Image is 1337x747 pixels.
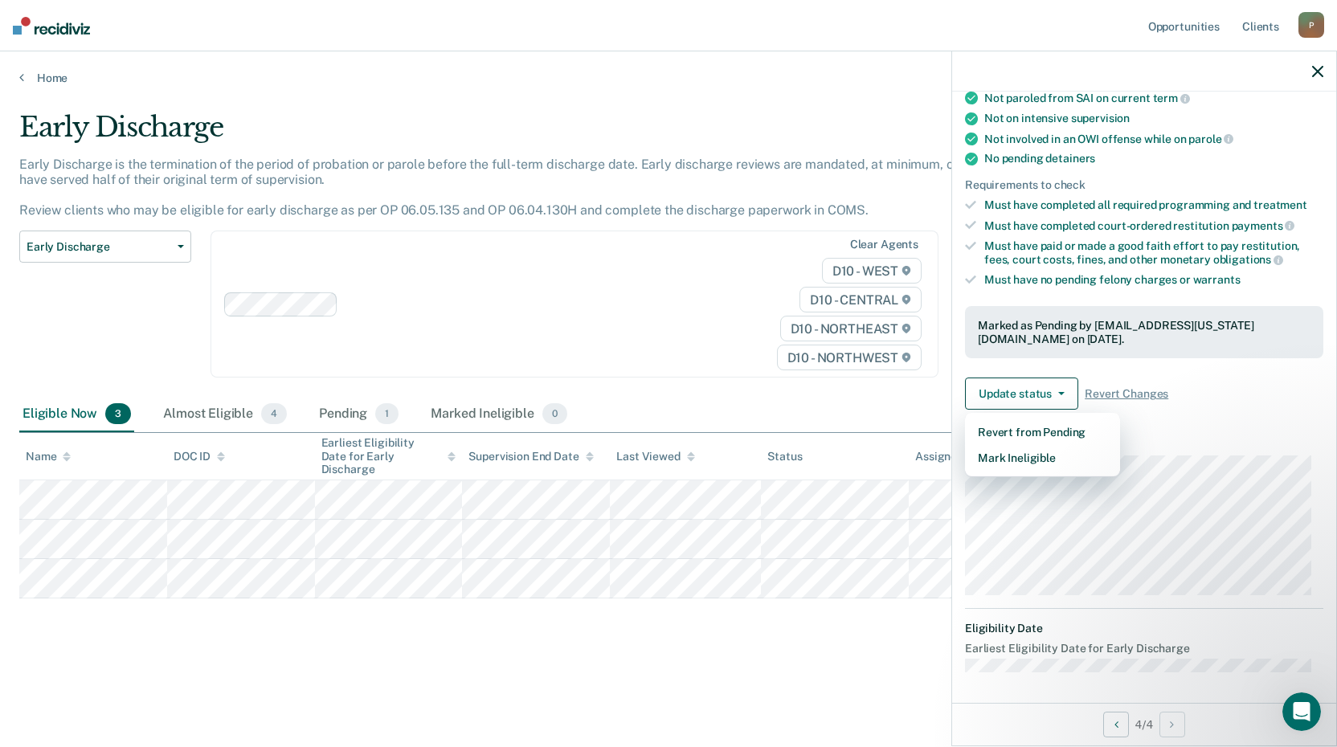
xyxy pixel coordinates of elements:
[26,450,71,463] div: Name
[1213,253,1283,266] span: obligations
[978,319,1310,346] div: Marked as Pending by [EMAIL_ADDRESS][US_STATE][DOMAIN_NAME] on [DATE].
[1232,219,1295,232] span: payments
[19,71,1318,85] a: Home
[468,450,593,463] div: Supervision End Date
[316,397,402,432] div: Pending
[19,111,1022,157] div: Early Discharge
[965,642,1323,655] dt: Earliest Eligibility Date for Early Discharge
[1159,712,1185,737] button: Next Opportunity
[984,91,1323,105] div: Not paroled from SAI on current
[160,397,290,432] div: Almost Eligible
[984,239,1323,267] div: Must have paid or made a good faith effort to pay restitution, fees, court costs, fines, and othe...
[19,397,134,432] div: Eligible Now
[1193,273,1241,286] span: warrants
[1071,112,1130,124] span: supervision
[984,112,1323,125] div: Not on intensive
[965,178,1323,192] div: Requirements to check
[1045,152,1095,165] span: detainers
[777,345,922,370] span: D10 - NORTHWEST
[850,238,918,251] div: Clear agents
[1103,712,1129,737] button: Previous Opportunity
[174,450,225,463] div: DOC ID
[261,403,287,424] span: 4
[767,450,802,463] div: Status
[984,132,1323,146] div: Not involved in an OWI offense while on
[19,157,1017,218] p: Early Discharge is the termination of the period of probation or parole before the full-term disc...
[965,378,1078,410] button: Update status
[13,17,90,35] img: Recidiviz
[375,403,399,424] span: 1
[27,240,171,254] span: Early Discharge
[915,450,991,463] div: Assigned to
[1188,133,1233,145] span: parole
[1298,12,1324,38] div: P
[105,403,131,424] span: 3
[780,316,922,341] span: D10 - NORTHEAST
[542,403,567,424] span: 0
[1253,198,1307,211] span: treatment
[1153,92,1190,104] span: term
[1282,692,1321,731] iframe: Intercom live chat
[965,622,1323,635] dt: Eligibility Date
[427,397,570,432] div: Marked Ineligible
[984,198,1323,212] div: Must have completed all required programming and
[984,273,1323,287] div: Must have no pending felony charges or
[965,445,1120,471] button: Mark Ineligible
[984,152,1323,165] div: No pending
[965,419,1120,445] button: Revert from Pending
[952,703,1336,745] div: 4 / 4
[1085,387,1168,401] span: Revert Changes
[799,287,922,312] span: D10 - CENTRAL
[616,450,694,463] div: Last Viewed
[822,258,922,284] span: D10 - WEST
[984,218,1323,233] div: Must have completed court-ordered restitution
[965,435,1323,449] dt: Supervision
[321,436,456,476] div: Earliest Eligibility Date for Early Discharge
